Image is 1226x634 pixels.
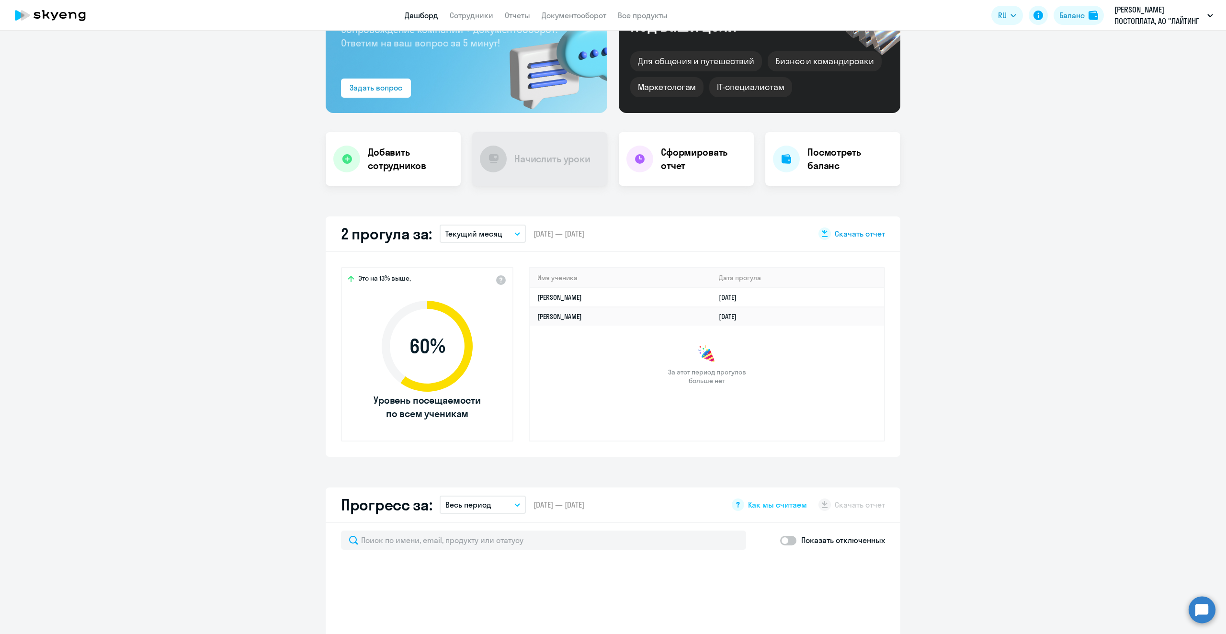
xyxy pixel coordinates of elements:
a: Отчеты [505,11,530,20]
span: Скачать отчет [835,228,885,239]
button: Текущий месяц [440,225,526,243]
a: [PERSON_NAME] [537,312,582,321]
span: Как мы считаем [748,499,807,510]
button: [PERSON_NAME] ПОСТОПЛАТА, АО "ЛАЙТИНГ СОЛЮШНС" [1110,4,1218,27]
div: IT-специалистам [709,77,792,97]
span: [DATE] — [DATE] [534,228,584,239]
p: Показать отключенных [801,534,885,546]
img: bg-img [496,5,607,113]
h2: 2 прогула за: [341,224,432,243]
p: Весь период [445,499,491,510]
img: congrats [697,345,716,364]
div: Баланс [1059,10,1085,21]
th: Имя ученика [530,268,711,288]
button: RU [991,6,1023,25]
span: 60 % [372,335,482,358]
div: Курсы английского под ваши цели [630,1,794,34]
button: Задать вопрос [341,79,411,98]
input: Поиск по имени, email, продукту или статусу [341,531,746,550]
h4: Добавить сотрудников [368,146,453,172]
span: Это на 13% выше, [358,274,411,285]
span: RU [998,10,1007,21]
a: [PERSON_NAME] [537,293,582,302]
p: Текущий месяц [445,228,502,239]
span: За этот период прогулов больше нет [667,368,747,385]
a: Все продукты [618,11,668,20]
a: Сотрудники [450,11,493,20]
a: [DATE] [719,312,744,321]
h4: Сформировать отчет [661,146,746,172]
div: Маркетологам [630,77,704,97]
div: Для общения и путешествий [630,51,762,71]
a: Документооборот [542,11,606,20]
span: Уровень посещаемости по всем ученикам [372,394,482,420]
p: [PERSON_NAME] ПОСТОПЛАТА, АО "ЛАЙТИНГ СОЛЮШНС" [1114,4,1203,27]
h4: Начислить уроки [514,152,590,166]
span: [DATE] — [DATE] [534,499,584,510]
div: Задать вопрос [350,82,402,93]
button: Весь период [440,496,526,514]
a: Дашборд [405,11,438,20]
a: [DATE] [719,293,744,302]
button: Балансbalance [1054,6,1104,25]
th: Дата прогула [711,268,884,288]
h4: Посмотреть баланс [807,146,893,172]
img: balance [1089,11,1098,20]
h2: Прогресс за: [341,495,432,514]
div: Бизнес и командировки [768,51,882,71]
